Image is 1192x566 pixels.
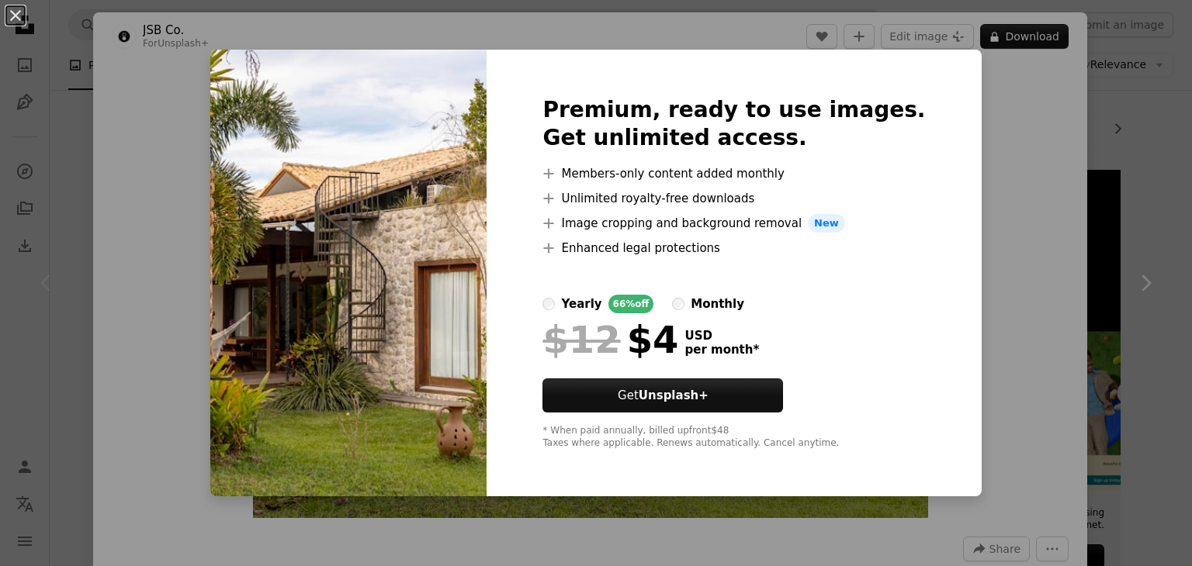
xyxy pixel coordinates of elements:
h2: Premium, ready to use images. Get unlimited access. [542,96,925,152]
strong: Unsplash+ [639,388,709,402]
li: Unlimited royalty-free downloads [542,189,925,208]
div: * When paid annually, billed upfront $48 Taxes where applicable. Renews automatically. Cancel any... [542,425,925,450]
div: 66% off [608,295,654,313]
input: yearly66%off [542,298,555,310]
div: $4 [542,319,678,360]
img: premium_photo-1687960114927-fa6bac0a63a7 [210,50,487,496]
div: yearly [561,295,601,313]
span: USD [684,329,759,343]
div: monthly [691,295,744,313]
li: Image cropping and background removal [542,214,925,233]
li: Enhanced legal protections [542,239,925,257]
li: Members-only content added monthly [542,164,925,183]
span: per month * [684,343,759,357]
button: GetUnsplash+ [542,378,783,412]
input: monthly [672,298,684,310]
span: New [808,214,845,233]
span: $12 [542,319,620,360]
